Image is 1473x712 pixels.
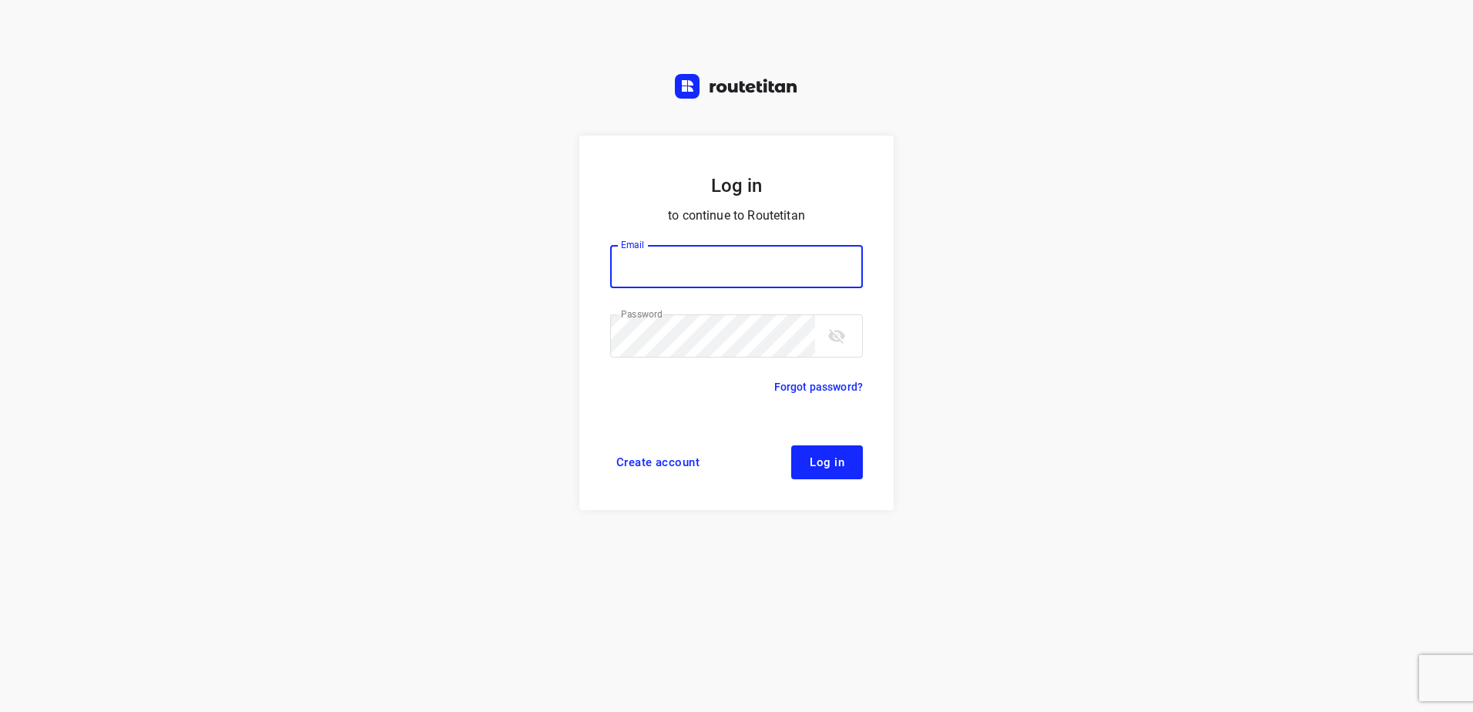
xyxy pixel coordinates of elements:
[810,456,844,469] span: Log in
[675,74,798,99] img: Routetitan
[610,445,706,479] a: Create account
[610,205,863,227] p: to continue to Routetitan
[616,456,700,469] span: Create account
[610,173,863,199] h5: Log in
[791,445,863,479] button: Log in
[675,74,798,102] a: Routetitan
[821,321,852,351] button: toggle password visibility
[774,378,863,396] a: Forgot password?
